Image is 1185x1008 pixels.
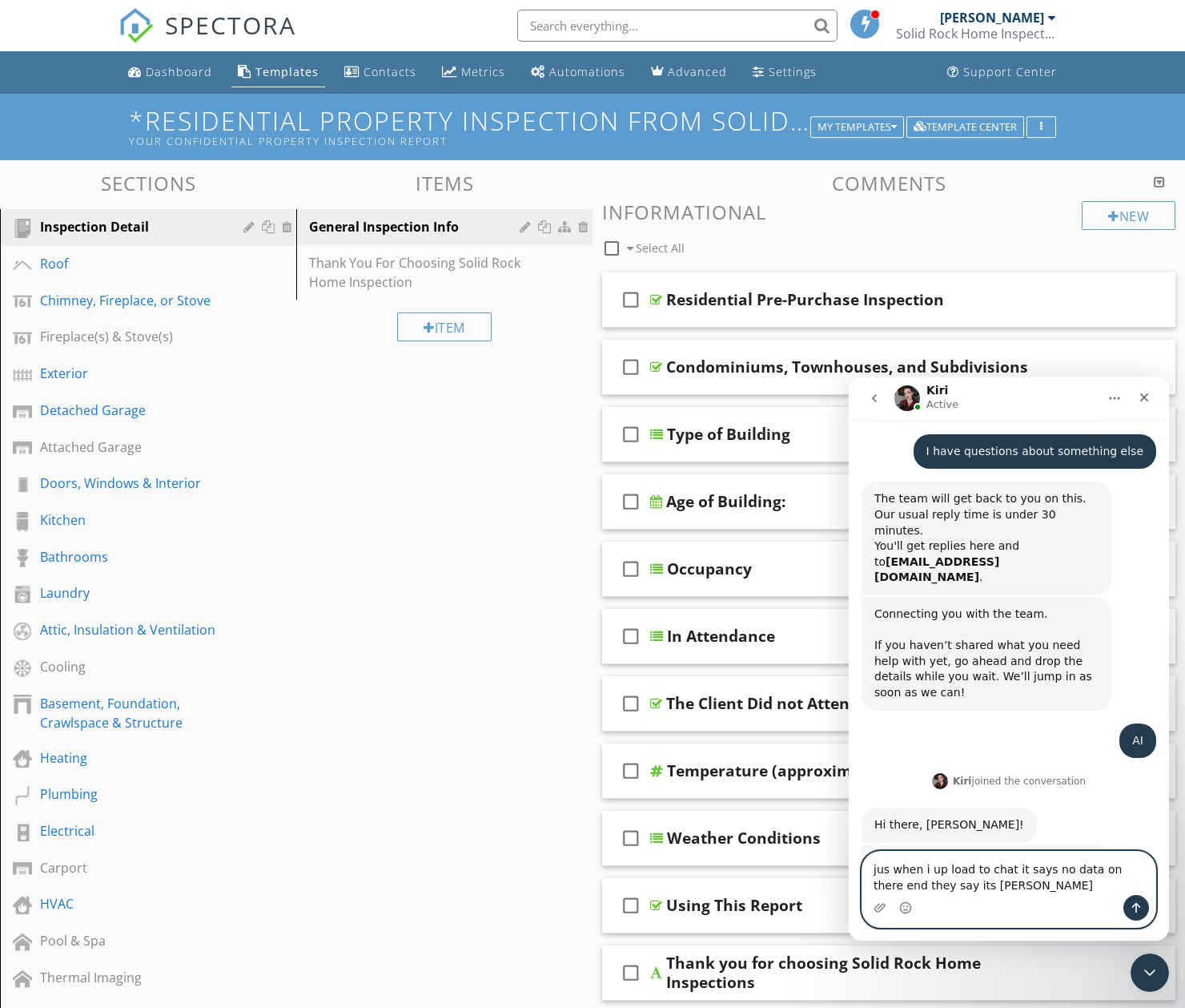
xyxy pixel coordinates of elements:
div: Heating [40,748,220,768]
div: Solid Rock Home Inspections, LLC [896,26,1056,42]
a: Contacts [338,58,423,87]
i: check_box_outline_blank [618,819,644,857]
h3: Comments [602,172,1175,194]
button: Template Center [906,116,1024,139]
div: Laundry [40,583,220,603]
div: Template Center [914,122,1017,133]
i: check_box_outline_blank [618,415,644,454]
div: Basement, Foundation, Crawlspace & Structure [40,694,220,732]
a: Metrics [436,58,512,87]
div: Bathrooms [40,547,220,566]
div: In Attendance [667,627,775,646]
div: Settings [769,64,817,79]
div: Advanced [668,64,727,79]
div: Attic, Insulation & Ventilation [40,620,220,639]
a: Template Center [906,119,1024,133]
i: check_box_outline_blank [618,954,644,992]
h3: Informational [602,201,1175,223]
i: check_box_outline_blank [618,482,644,521]
div: Item [397,312,492,341]
div: General Inspection Info [309,217,524,236]
div: Residential Pre-Purchase Inspection [666,290,944,309]
div: Carport [40,858,220,877]
div: Type of Building [667,425,790,444]
button: My Templates [810,116,904,139]
div: Pool & Spa [40,931,220,950]
div: [PERSON_NAME] [940,10,1044,26]
i: check_box_outline_blank [618,886,644,925]
div: Contacts [364,64,416,79]
img: The Best Home Inspection Software - Spectora [118,8,154,43]
div: Weather Conditions [667,829,821,848]
div: Fireplace(s) & Stove(s) [40,327,220,346]
div: The Client Did not Attend [666,694,859,713]
h3: Items [296,172,592,194]
a: Templates [231,58,325,87]
a: SPECTORA [118,22,296,55]
a: Advanced [645,58,733,87]
i: check_box_outline_blank [618,752,644,790]
iframe: Intercom live chat [849,377,1169,941]
div: Thank you for choosing Solid Rock Home Inspections [666,954,1072,992]
i: check_box_outline_blank [618,280,644,319]
div: Age of Building: [666,492,785,511]
iframe: Intercom live chat [1131,954,1169,992]
div: Dashboard [146,64,212,79]
div: Occupancy [667,559,752,579]
div: Templates [255,64,319,79]
div: Automations [549,64,625,79]
div: Kitchen [40,510,220,530]
input: Search everything... [517,10,838,42]
div: Condominiums, Townhouses, and Subdivisions [666,357,1028,377]
i: check_box_outline_blank [618,617,644,655]
div: Detached Garage [40,401,220,420]
div: Plumbing [40,784,220,804]
i: check_box_outline_blank [618,550,644,588]
span: SPECTORA [165,8,296,42]
div: Thank You For Choosing Solid Rock Home Inspection [309,253,524,292]
div: Doors, Windows & Interior [40,474,220,493]
div: Your Confidential Property Inspection Report [129,135,816,147]
i: check_box_outline_blank [618,348,644,386]
a: Dashboard [122,58,219,87]
div: Inspection Detail [40,217,220,236]
div: My Templates [817,122,897,133]
div: Electrical [40,821,220,841]
div: Attached Garage [40,437,220,457]
div: Cooling [40,657,220,676]
span: Select All [636,240,685,256]
div: Using This Report [666,896,802,915]
div: Thermal Imaging [40,968,220,987]
a: Support Center [941,58,1063,87]
h1: *Residential Property Inspection from Solid Rock Home Inspections, LLC [129,107,1056,147]
div: Metrics [461,64,505,79]
i: check_box_outline_blank [618,684,644,723]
